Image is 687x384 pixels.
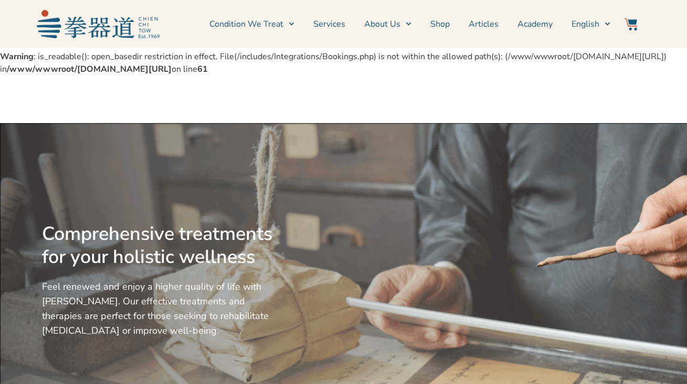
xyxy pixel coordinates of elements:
[209,11,294,37] a: Condition We Treat
[572,18,599,30] span: English
[572,11,610,37] a: English
[197,63,208,75] b: 61
[364,11,411,37] a: About Us
[313,11,345,37] a: Services
[42,279,277,338] p: Feel renewed and enjoy a higher quality of life with [PERSON_NAME]. Our effective treatments and ...
[165,11,611,37] nav: Menu
[469,11,499,37] a: Articles
[517,11,553,37] a: Academy
[625,18,637,30] img: Website Icon-03
[7,63,172,75] b: /www/wwwroot/[DOMAIN_NAME][URL]
[42,223,277,269] h2: Comprehensive treatments for your holistic wellness
[430,11,450,37] a: Shop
